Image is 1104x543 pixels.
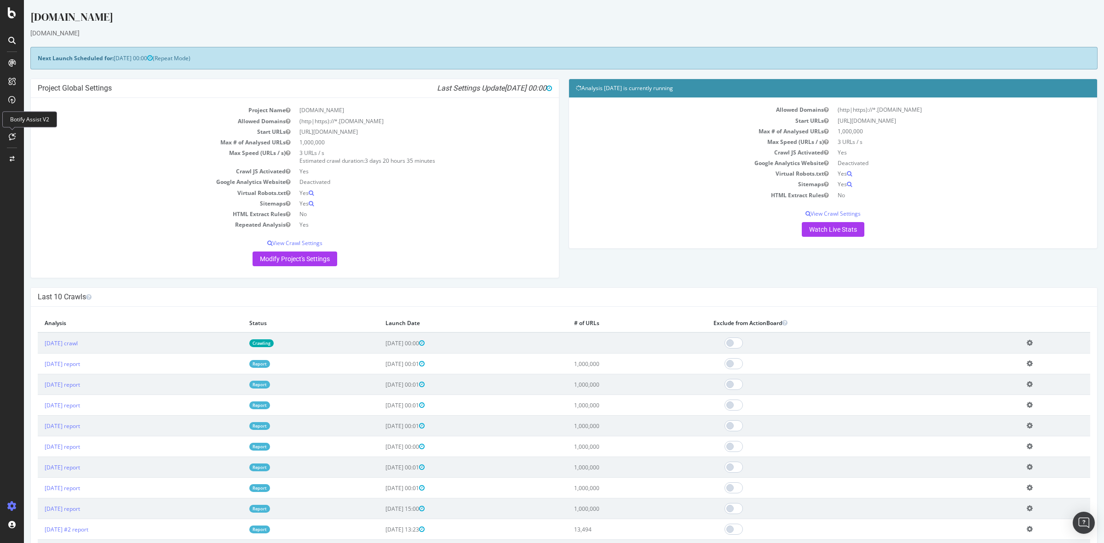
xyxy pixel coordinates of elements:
[543,519,683,540] td: 13,494
[552,115,809,126] td: Start URLs
[14,54,90,62] strong: Next Launch Scheduled for:
[362,484,401,492] span: [DATE] 00:01
[14,105,271,115] td: Project Name
[225,484,246,492] a: Report
[21,339,54,347] a: [DATE] crawl
[225,360,246,368] a: Report
[218,314,355,332] th: Status
[90,54,129,62] span: [DATE] 00:00
[362,401,401,409] span: [DATE] 00:01
[271,198,528,209] td: Yes
[225,422,246,430] a: Report
[14,126,271,137] td: Start URLs
[14,198,271,209] td: Sitemaps
[355,314,543,332] th: Launch Date
[552,190,809,200] td: HTML Extract Rules
[341,157,411,165] span: 3 days 20 hours 35 minutes
[14,292,1066,302] h4: Last 10 Crawls
[225,443,246,451] a: Report
[14,137,271,148] td: Max # of Analysed URLs
[809,115,1066,126] td: [URL][DOMAIN_NAME]
[21,422,56,430] a: [DATE] report
[271,209,528,219] td: No
[552,168,809,179] td: Virtual Robots.txt
[14,209,271,219] td: HTML Extract Rules
[362,526,401,533] span: [DATE] 13:23
[14,116,271,126] td: Allowed Domains
[14,314,218,332] th: Analysis
[809,126,1066,137] td: 1,000,000
[362,339,401,347] span: [DATE] 00:00
[271,116,528,126] td: (http|https)://*.[DOMAIN_NAME]
[21,484,56,492] a: [DATE] report
[271,126,528,137] td: [URL][DOMAIN_NAME]
[552,126,809,137] td: Max # of Analysed URLs
[14,239,528,247] p: View Crawl Settings
[6,29,1074,38] div: [DOMAIN_NAME]
[543,457,683,478] td: 1,000,000
[21,526,64,533] a: [DATE] #2 report
[225,381,246,389] a: Report
[271,105,528,115] td: [DOMAIN_NAME]
[14,219,271,230] td: Repeated Analysis
[778,222,840,237] a: Watch Live Stats
[543,354,683,374] td: 1,000,000
[271,188,528,198] td: Yes
[362,381,401,389] span: [DATE] 00:01
[362,463,401,471] span: [DATE] 00:01
[362,422,401,430] span: [DATE] 00:01
[229,251,313,266] a: Modify Project's Settings
[225,505,246,513] a: Report
[552,147,809,158] td: Crawl JS Activated
[21,463,56,471] a: [DATE] report
[543,416,683,436] td: 1,000,000
[271,219,528,230] td: Yes
[809,137,1066,147] td: 3 URLs / s
[14,188,271,198] td: Virtual Robots.txt
[552,84,1066,93] h4: Analysis [DATE] is currently running
[543,314,683,332] th: # of URLs
[271,148,528,166] td: 3 URLs / s Estimated crawl duration:
[14,84,528,93] h4: Project Global Settings
[225,526,246,533] a: Report
[552,158,809,168] td: Google Analytics Website
[362,443,401,451] span: [DATE] 00:00
[1073,512,1095,534] div: Open Intercom Messenger
[271,137,528,148] td: 1,000,000
[413,84,528,93] i: Last Settings Update
[543,374,683,395] td: 1,000,000
[362,505,401,513] span: [DATE] 15:00
[2,111,57,127] div: Botify Assist V2
[225,463,246,471] a: Report
[481,84,528,92] span: [DATE] 00:00
[543,436,683,457] td: 1,000,000
[21,443,56,451] a: [DATE] report
[809,168,1066,179] td: Yes
[14,148,271,166] td: Max Speed (URLs / s)
[552,137,809,147] td: Max Speed (URLs / s)
[21,381,56,389] a: [DATE] report
[225,339,250,347] a: Crawling
[21,360,56,368] a: [DATE] report
[6,47,1074,69] div: (Repeat Mode)
[809,179,1066,189] td: Yes
[21,505,56,513] a: [DATE] report
[21,401,56,409] a: [DATE] report
[14,177,271,187] td: Google Analytics Website
[271,166,528,177] td: Yes
[809,158,1066,168] td: Deactivated
[552,104,809,115] td: Allowed Domains
[14,166,271,177] td: Crawl JS Activated
[362,360,401,368] span: [DATE] 00:01
[552,210,1066,217] p: View Crawl Settings
[809,147,1066,158] td: Yes
[683,314,996,332] th: Exclude from ActionBoard
[271,177,528,187] td: Deactivated
[543,395,683,416] td: 1,000,000
[543,498,683,519] td: 1,000,000
[225,401,246,409] a: Report
[809,104,1066,115] td: (http|https)://*.[DOMAIN_NAME]
[552,179,809,189] td: Sitemaps
[543,478,683,498] td: 1,000,000
[6,9,1074,29] div: [DOMAIN_NAME]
